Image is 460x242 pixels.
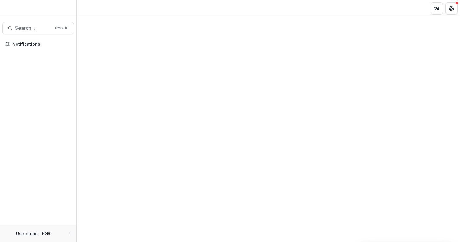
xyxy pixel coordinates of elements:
button: Get Help [445,2,458,15]
button: More [65,230,73,237]
div: Ctrl + K [54,25,69,32]
button: Partners [431,2,443,15]
span: Notifications [12,42,71,47]
button: Search... [2,22,74,34]
p: Role [40,231,52,236]
nav: breadcrumb [79,4,105,13]
p: Username [16,230,38,237]
span: Search... [15,25,51,31]
button: Notifications [2,39,74,49]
